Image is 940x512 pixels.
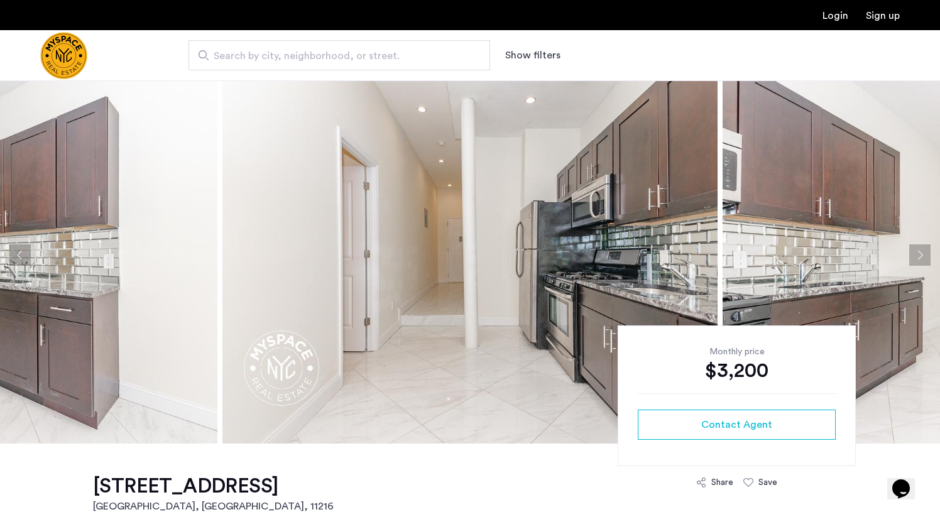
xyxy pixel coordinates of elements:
[711,476,733,489] div: Share
[40,32,87,79] a: Cazamio Logo
[866,11,900,21] a: Registration
[638,346,836,358] div: Monthly price
[222,67,718,444] img: apartment
[638,358,836,383] div: $3,200
[701,417,772,432] span: Contact Agent
[9,244,31,266] button: Previous apartment
[638,410,836,440] button: button
[189,40,490,70] input: Apartment Search
[822,11,848,21] a: Login
[40,32,87,79] img: logo
[887,462,927,499] iframe: chat widget
[214,48,455,63] span: Search by city, neighborhood, or street.
[909,244,931,266] button: Next apartment
[758,476,777,489] div: Save
[93,474,334,499] h1: [STREET_ADDRESS]
[505,48,560,63] button: Show or hide filters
